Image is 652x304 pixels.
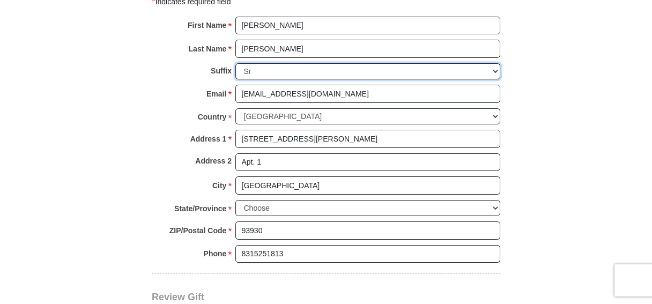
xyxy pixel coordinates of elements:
[189,41,227,56] strong: Last Name
[198,109,227,124] strong: Country
[188,18,226,33] strong: First Name
[204,246,227,261] strong: Phone
[169,223,227,238] strong: ZIP/Postal Code
[206,86,226,101] strong: Email
[211,63,232,78] strong: Suffix
[174,201,226,216] strong: State/Province
[152,292,204,302] span: Review Gift
[195,153,232,168] strong: Address 2
[190,131,227,146] strong: Address 1
[212,178,226,193] strong: City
